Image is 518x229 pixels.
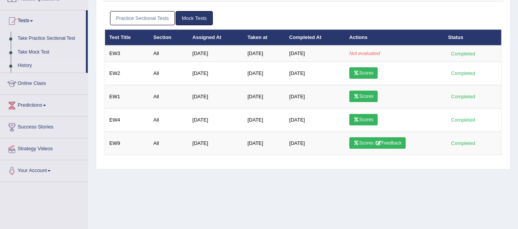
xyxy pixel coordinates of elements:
th: Taken at [243,29,285,45]
td: [DATE] [188,62,243,85]
td: EW4 [105,108,150,132]
a: Predictions [0,95,88,114]
a: Success Stories [0,117,88,136]
a: Tests [0,10,86,29]
td: [DATE] [243,108,285,132]
td: [DATE] [285,132,345,155]
div: Completed [448,69,478,77]
td: All [149,45,188,62]
td: [DATE] [188,108,243,132]
a: Take Mock Test [14,45,86,59]
div: Completed [448,93,478,101]
th: Section [149,29,188,45]
td: EW2 [105,62,150,85]
td: EW9 [105,132,150,155]
th: Completed At [285,29,345,45]
th: Test Title [105,29,150,45]
a: Scores [349,91,378,102]
td: All [149,132,188,155]
a: Online Class [0,73,88,92]
a: Strategy Videos [0,138,88,158]
div: Completed [448,116,478,124]
td: [DATE] [188,45,243,62]
td: [DATE] [285,45,345,62]
td: [DATE] [285,85,345,108]
td: [DATE] [285,62,345,85]
a: Scores /Feedback [349,137,406,149]
th: Actions [345,29,444,45]
a: Take Practice Sectional Test [14,32,86,45]
th: Assigned At [188,29,243,45]
a: Mock Tests [176,11,213,25]
a: History [14,59,86,73]
em: Not evaluated [349,50,380,56]
th: Status [444,29,502,45]
div: Completed [448,139,478,147]
td: [DATE] [243,85,285,108]
td: [DATE] [243,45,285,62]
td: All [149,62,188,85]
td: All [149,108,188,132]
div: Completed [448,50,478,58]
td: [DATE] [243,132,285,155]
td: [DATE] [188,132,243,155]
td: EW3 [105,45,150,62]
a: Scores [349,114,378,125]
a: Practice Sectional Tests [110,11,175,25]
a: Scores [349,67,378,79]
td: [DATE] [285,108,345,132]
td: [DATE] [243,62,285,85]
a: Your Account [0,160,88,179]
td: EW1 [105,85,150,108]
td: All [149,85,188,108]
td: [DATE] [188,85,243,108]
